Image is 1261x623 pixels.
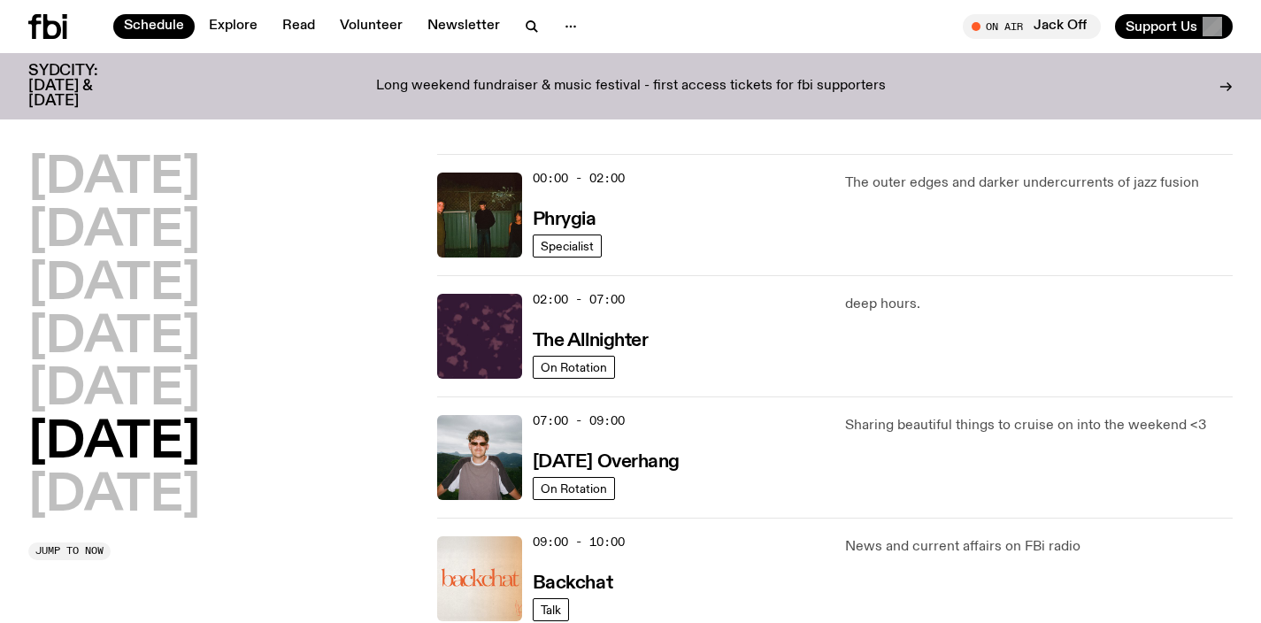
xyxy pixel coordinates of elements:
p: Sharing beautiful things to cruise on into the weekend <3 [845,415,1233,436]
p: Long weekend fundraiser & music festival - first access tickets for fbi supporters [376,79,886,95]
span: 09:00 - 10:00 [533,534,625,550]
h3: Phrygia [533,211,596,229]
a: Newsletter [417,14,511,39]
span: On Rotation [541,481,607,495]
span: 02:00 - 07:00 [533,291,625,308]
a: Phrygia [533,207,596,229]
button: Support Us [1115,14,1233,39]
p: The outer edges and darker undercurrents of jazz fusion [845,173,1233,194]
button: [DATE] [28,472,200,521]
a: Read [272,14,326,39]
button: Jump to now [28,542,111,560]
a: [DATE] Overhang [533,450,680,472]
button: [DATE] [28,207,200,257]
h3: The Allnighter [533,332,649,350]
h3: SYDCITY: [DATE] & [DATE] [28,64,142,109]
span: 00:00 - 02:00 [533,170,625,187]
button: On AirJack Off [963,14,1101,39]
h3: [DATE] Overhang [533,453,680,472]
span: Specialist [541,239,594,252]
button: [DATE] [28,365,200,415]
span: Talk [541,603,561,616]
span: 07:00 - 09:00 [533,412,625,429]
a: Backchat [533,571,612,593]
button: [DATE] [28,419,200,468]
button: [DATE] [28,154,200,204]
a: Volunteer [329,14,413,39]
h3: Backchat [533,574,612,593]
a: On Rotation [533,477,615,500]
a: Specialist [533,235,602,258]
img: A greeny-grainy film photo of Bela, John and Bindi at night. They are standing in a backyard on g... [437,173,522,258]
span: Jump to now [35,546,104,556]
p: deep hours. [845,294,1233,315]
img: Harrie Hastings stands in front of cloud-covered sky and rolling hills. He's wearing sunglasses a... [437,415,522,500]
button: [DATE] [28,313,200,363]
span: Support Us [1126,19,1197,35]
a: The Allnighter [533,328,649,350]
span: On Rotation [541,360,607,373]
a: Explore [198,14,268,39]
p: News and current affairs on FBi radio [845,536,1233,558]
a: Talk [533,598,569,621]
a: Schedule [113,14,195,39]
button: [DATE] [28,260,200,310]
a: On Rotation [533,356,615,379]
